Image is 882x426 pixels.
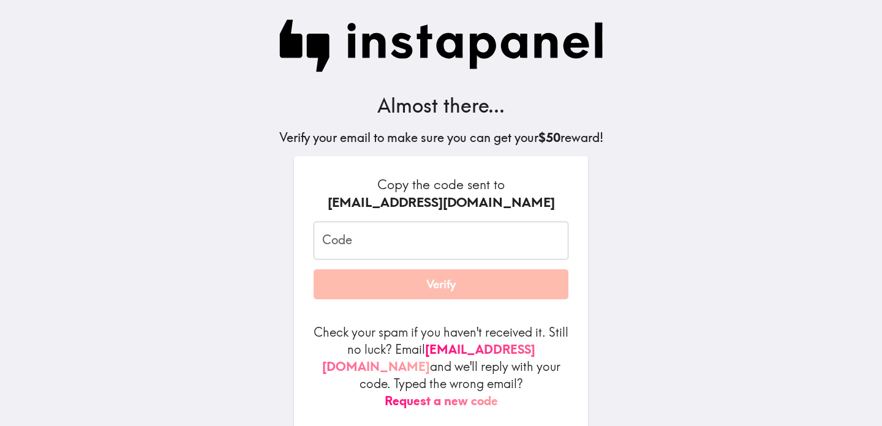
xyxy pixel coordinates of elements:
[314,324,568,409] p: Check your spam if you haven't received it. Still no luck? Email and we'll reply with your code. ...
[279,20,603,72] img: Instapanel
[385,392,498,409] button: Request a new code
[279,92,603,119] h3: Almost there...
[538,130,560,145] b: $50
[314,176,568,212] h6: Copy the code sent to
[279,129,603,146] h5: Verify your email to make sure you can get your reward!
[314,222,568,260] input: xxx_xxx_xxx
[314,193,568,212] div: [EMAIL_ADDRESS][DOMAIN_NAME]
[322,342,535,374] a: [EMAIL_ADDRESS][DOMAIN_NAME]
[314,269,568,300] button: Verify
